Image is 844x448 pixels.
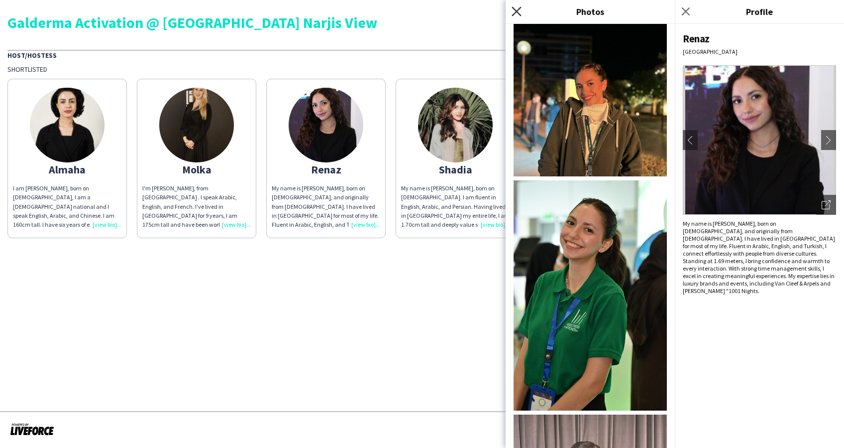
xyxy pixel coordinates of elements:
div: My name is [PERSON_NAME], born on [DEMOGRAPHIC_DATA], and originally from [DEMOGRAPHIC_DATA]. I h... [683,220,836,295]
h3: Photos [506,5,675,18]
img: Crew photo 879269 [514,180,667,411]
img: thumb-6cf3761b-a91a-4e67-9ce6-6902d294ea4f.jpg [30,88,105,162]
div: [GEOGRAPHIC_DATA] [683,48,836,55]
div: Almaha [13,165,121,174]
div: Molka [142,165,251,174]
div: I'm [PERSON_NAME], from [GEOGRAPHIC_DATA] . I speak Arabic, English, and French. I've lived in [G... [142,184,251,229]
img: Crew avatar or photo [683,65,836,215]
img: Crew photo 753688 [514,0,667,176]
div: I am [PERSON_NAME], born on [DEMOGRAPHIC_DATA], I am a [DEMOGRAPHIC_DATA] national and I speak En... [13,184,121,229]
div: My name is [PERSON_NAME], born on [DEMOGRAPHIC_DATA]. I am fluent in English, Arabic, and Persian... [401,184,510,229]
img: thumb-66fc3cc8af0b7.jpeg [159,88,234,162]
img: thumb-672a4f785de2f.jpeg [418,88,493,162]
div: Shadia [401,165,510,174]
div: Renaz [683,32,836,45]
div: Renaz [272,165,380,174]
div: Open photos pop-in [816,195,836,215]
img: thumb-66e5d0fb24c9f.jpeg [289,88,363,162]
div: Galderma Activation @ [GEOGRAPHIC_DATA] Narjis View [7,15,837,30]
div: Shortlisted [7,65,837,74]
div: My name is [PERSON_NAME], born on [DEMOGRAPHIC_DATA], and originally from [DEMOGRAPHIC_DATA]. I h... [272,184,380,229]
img: Powered by Liveforce [10,422,54,436]
div: Host/Hostess [7,50,837,60]
h3: Profile [675,5,844,18]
